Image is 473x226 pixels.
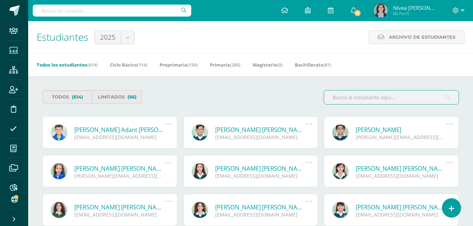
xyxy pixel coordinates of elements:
span: Estudiantes [37,30,88,44]
a: Ciclo Básico(114) [110,59,147,70]
span: 2025 [100,31,116,44]
a: [PERSON_NAME] Adant [PERSON_NAME] [74,126,165,134]
span: (614) [87,62,98,68]
span: Archivo de Estudiantes [389,31,455,44]
span: (614) [72,90,83,103]
span: Nívea [PERSON_NAME] [393,4,435,11]
a: Preprimaria(134) [160,59,198,70]
span: (114) [137,62,147,68]
div: [EMAIL_ADDRESS][DOMAIN_NAME] [356,211,446,218]
a: Primaria(285) [210,59,240,70]
div: [PERSON_NAME][EMAIL_ADDRESS][DOMAIN_NAME] [74,172,165,179]
a: [PERSON_NAME] [356,126,446,134]
a: [PERSON_NAME] [PERSON_NAME] [215,203,306,211]
a: Bachillerato(81) [295,59,331,70]
input: Busca un usuario... [33,5,191,17]
div: [EMAIL_ADDRESS][DOMAIN_NAME] [74,134,165,140]
div: [EMAIL_ADDRESS][DOMAIN_NAME] [74,211,165,218]
div: [EMAIL_ADDRESS][DOMAIN_NAME] [215,134,306,140]
a: 2025 [95,31,134,44]
div: [EMAIL_ADDRESS][DOMAIN_NAME] [356,172,446,179]
a: Todos los estudiantes(614) [37,59,98,70]
a: Archivo de Estudiantes [368,30,465,44]
a: Magisterio(0) [253,59,282,70]
div: [PERSON_NAME][EMAIL_ADDRESS][DOMAIN_NAME] [356,134,446,140]
a: [PERSON_NAME] [PERSON_NAME] [356,164,446,172]
div: [EMAIL_ADDRESS][DOMAIN_NAME] [215,172,306,179]
span: (81) [323,62,331,68]
span: (285) [230,62,240,68]
span: (134) [187,62,198,68]
a: [PERSON_NAME] [PERSON_NAME] [215,126,306,134]
input: Busca al estudiante aquí... [324,90,459,104]
a: [PERSON_NAME] [PERSON_NAME] [74,164,165,172]
span: (66) [127,90,137,103]
span: (0) [277,62,282,68]
a: [PERSON_NAME] [PERSON_NAME] Villacinda [356,203,446,211]
a: Todos(614) [42,90,92,104]
a: [PERSON_NAME] [PERSON_NAME] [74,203,165,211]
span: Mi Perfil [393,11,435,17]
span: 15 [354,9,361,17]
div: [EMAIL_ADDRESS][DOMAIN_NAME] [215,211,306,218]
img: 2f9659416ba1a5f1231b987658998d2f.png [374,4,388,18]
a: Limitados(66) [92,90,142,104]
a: [PERSON_NAME] [PERSON_NAME] [215,164,306,172]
